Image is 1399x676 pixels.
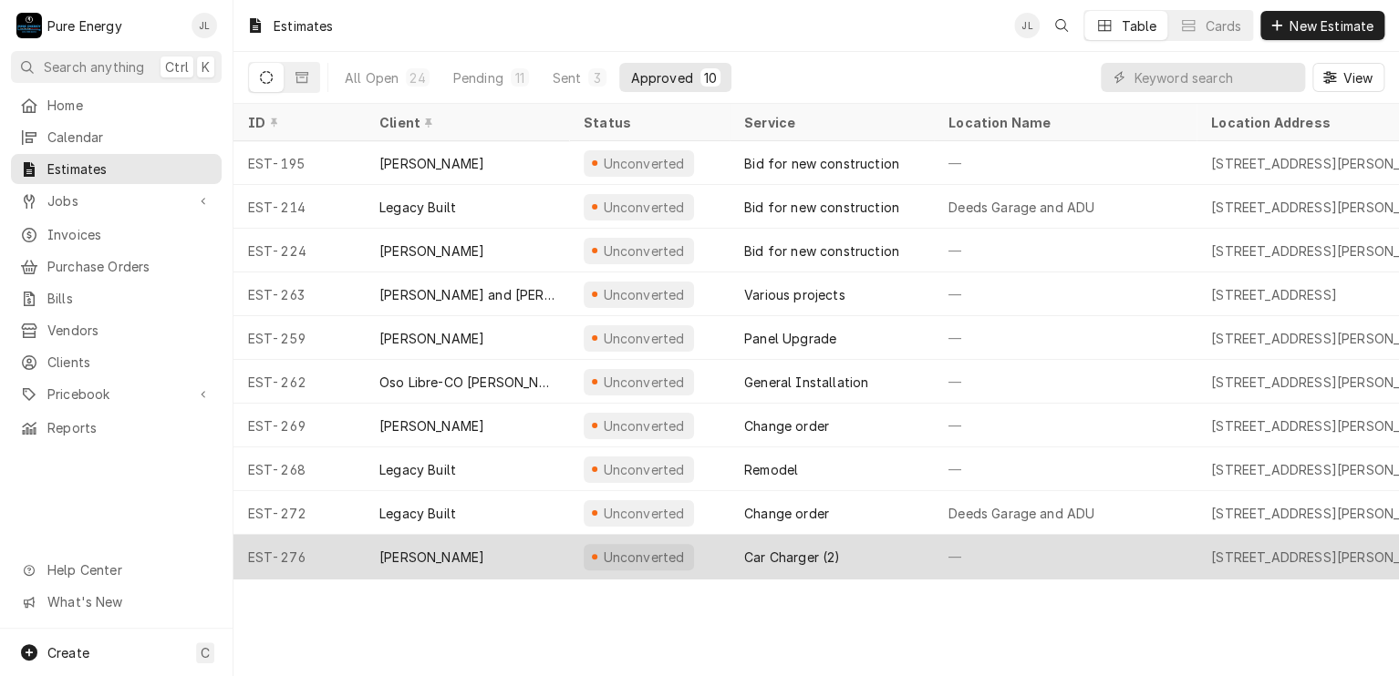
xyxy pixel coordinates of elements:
[233,360,365,404] div: EST-262
[601,460,687,479] div: Unconverted
[934,141,1197,185] div: —
[11,51,222,83] button: Search anythingCtrlK
[744,504,829,523] div: Change order
[934,535,1197,579] div: —
[47,96,212,115] span: Home
[601,154,687,173] div: Unconverted
[409,68,425,87] div: 24
[934,360,1197,404] div: —
[744,373,868,392] div: General Installation
[453,68,503,87] div: Pending
[601,198,687,217] div: Unconverted
[744,548,840,567] div: Car Charger (2)
[233,316,365,360] div: EST-259
[553,68,582,87] div: Sent
[584,113,711,132] div: Status
[744,329,836,348] div: Panel Upgrade
[630,68,692,87] div: Approved
[379,373,554,392] div: Oso Libre-CO [PERSON_NAME]
[744,113,916,132] div: Service
[379,460,456,479] div: Legacy Built
[744,285,845,304] div: Various projects
[11,315,222,345] a: Vendors
[601,504,687,523] div: Unconverted
[1260,11,1384,40] button: New Estimate
[47,645,89,661] span: Create
[47,225,212,244] span: Invoices
[379,113,551,132] div: Client
[248,113,347,132] div: ID
[379,504,456,523] div: Legacy Built
[1339,68,1376,87] span: View
[233,185,365,229] div: EST-214
[1014,13,1040,38] div: James Linnenkamp's Avatar
[47,289,212,308] span: Bills
[16,13,42,38] div: P
[11,90,222,120] a: Home
[379,548,484,567] div: [PERSON_NAME]
[11,186,222,216] a: Go to Jobs
[1014,13,1040,38] div: JL
[47,257,212,276] span: Purchase Orders
[345,68,399,87] div: All Open
[704,68,717,87] div: 10
[44,57,144,77] span: Search anything
[379,285,554,304] div: [PERSON_NAME] and [PERSON_NAME]
[744,460,798,479] div: Remodel
[379,154,484,173] div: [PERSON_NAME]
[11,122,222,152] a: Calendar
[165,57,189,77] span: Ctrl
[47,16,122,36] div: Pure Energy
[11,283,222,313] a: Bills
[11,154,222,184] a: Estimates
[601,548,687,567] div: Unconverted
[233,535,365,579] div: EST-276
[934,316,1197,360] div: —
[11,555,222,585] a: Go to Help Center
[948,504,1094,523] div: Deeds Garage and ADU
[379,329,484,348] div: [PERSON_NAME]
[11,413,222,443] a: Reports
[601,285,687,304] div: Unconverted
[233,447,365,491] div: EST-268
[514,68,525,87] div: 11
[601,416,687,435] div: Unconverted
[601,329,687,348] div: Unconverted
[202,57,210,77] span: K
[47,353,212,372] span: Clients
[934,404,1197,447] div: —
[1211,285,1337,304] div: [STREET_ADDRESS]
[16,13,42,38] div: Pure Energy's Avatar
[192,13,217,38] div: JL
[11,379,222,409] a: Go to Pricebook
[11,347,222,377] a: Clients
[601,241,687,261] div: Unconverted
[47,321,212,340] span: Vendors
[233,272,365,316] div: EST-263
[744,241,899,261] div: Bid for new construction
[1312,63,1384,92] button: View
[47,592,211,611] span: What's New
[744,154,899,173] div: Bid for new construction
[934,447,1197,491] div: —
[1047,11,1076,40] button: Open search
[379,241,484,261] div: [PERSON_NAME]
[934,229,1197,272] div: —
[744,416,829,435] div: Change order
[379,198,456,217] div: Legacy Built
[233,491,365,535] div: EST-272
[233,404,365,447] div: EST-269
[1286,16,1377,36] span: New Estimate
[948,198,1094,217] div: Deeds Garage and ADU
[601,373,687,392] div: Unconverted
[47,191,185,210] span: Jobs
[592,68,603,87] div: 3
[47,128,212,147] span: Calendar
[379,416,484,435] div: [PERSON_NAME]
[192,13,217,38] div: James Linnenkamp's Avatar
[11,587,222,617] a: Go to What's New
[201,643,210,662] span: C
[1134,63,1296,92] input: Keyword search
[233,229,365,272] div: EST-224
[744,198,899,217] div: Bid for new construction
